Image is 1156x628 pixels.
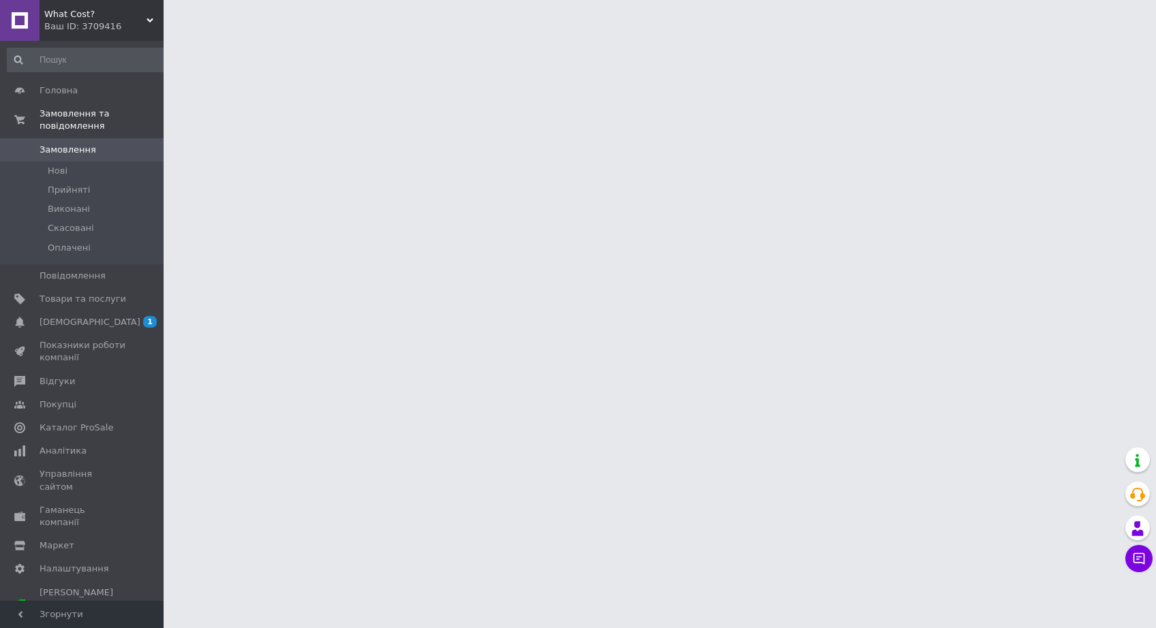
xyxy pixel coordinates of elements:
[40,293,126,305] span: Товари та послуги
[40,586,126,624] span: [PERSON_NAME] та рахунки
[40,422,113,434] span: Каталог ProSale
[40,339,126,364] span: Показники роботи компанії
[40,539,74,552] span: Маркет
[48,242,91,254] span: Оплачені
[48,165,67,177] span: Нові
[48,184,90,196] span: Прийняті
[40,375,75,388] span: Відгуки
[40,316,140,328] span: [DEMOGRAPHIC_DATA]
[40,468,126,492] span: Управління сайтом
[40,108,164,132] span: Замовлення та повідомлення
[40,144,96,156] span: Замовлення
[40,84,78,97] span: Головна
[48,203,90,215] span: Виконані
[1125,545,1153,572] button: Чат з покупцем
[143,316,157,328] span: 1
[44,8,147,20] span: What Cost?
[40,445,87,457] span: Аналітика
[40,398,76,411] span: Покупці
[40,504,126,529] span: Гаманець компанії
[44,20,164,33] div: Ваш ID: 3709416
[7,48,170,72] input: Пошук
[40,270,106,282] span: Повідомлення
[40,563,109,575] span: Налаштування
[48,222,94,234] span: Скасовані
